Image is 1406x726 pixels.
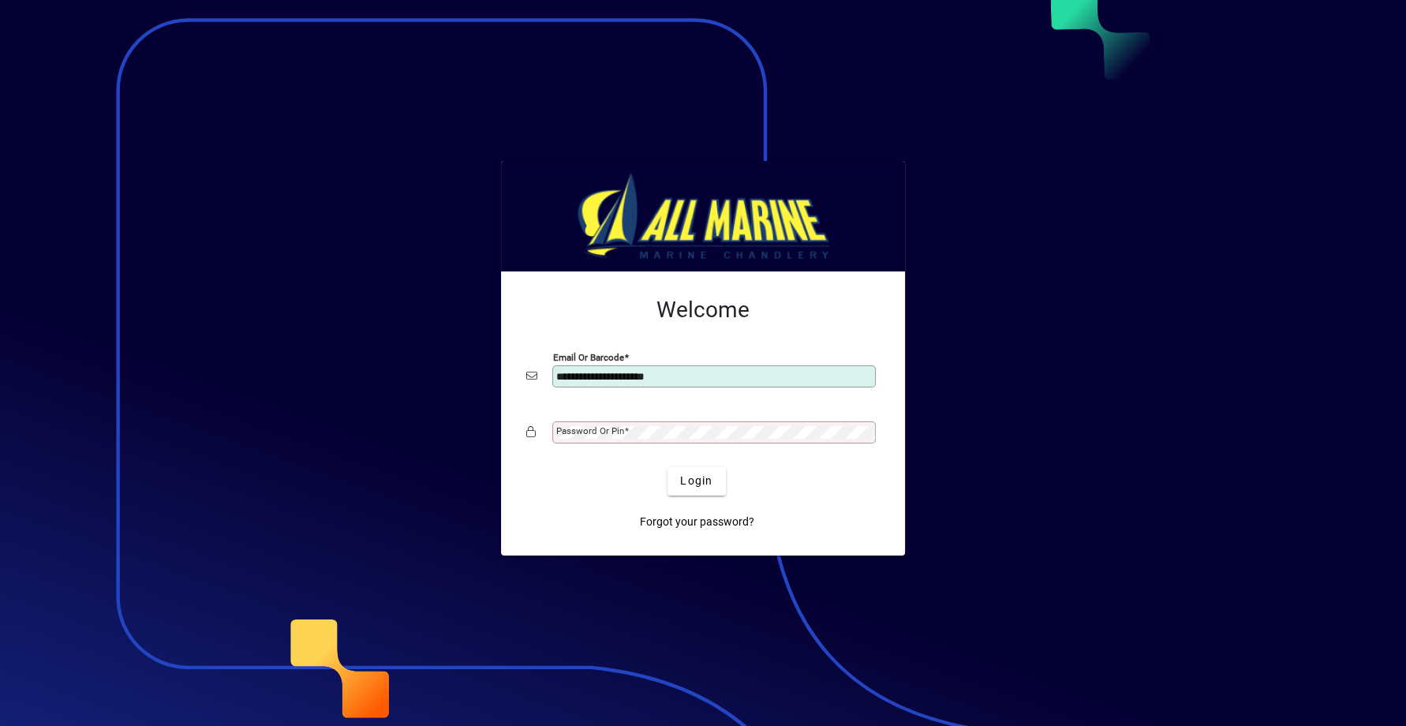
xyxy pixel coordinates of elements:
span: Forgot your password? [640,514,754,530]
mat-label: Email or Barcode [553,351,624,362]
span: Login [680,473,712,489]
button: Login [667,467,725,496]
a: Forgot your password? [634,508,761,537]
h2: Welcome [526,297,880,324]
mat-label: Password or Pin [556,425,624,436]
